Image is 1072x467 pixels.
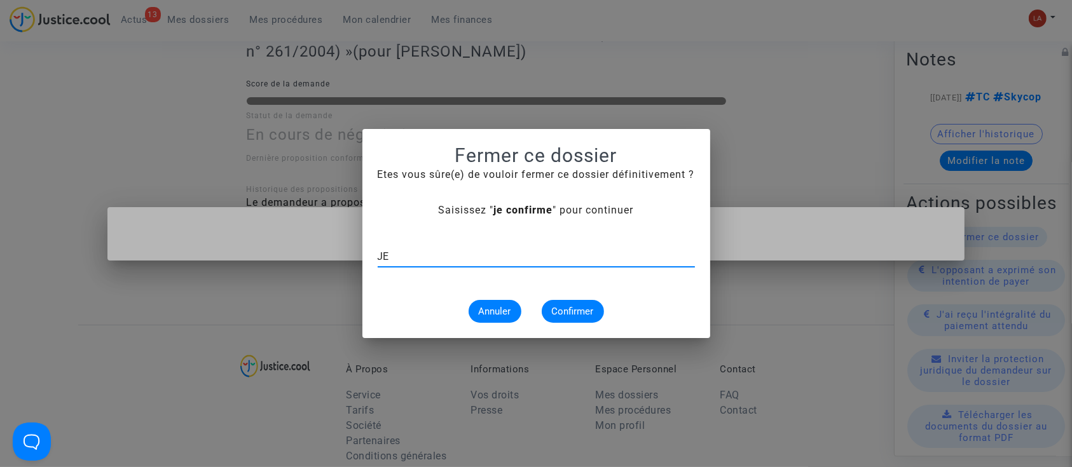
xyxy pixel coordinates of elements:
[378,168,695,180] span: Etes vous sûre(e) de vouloir fermer ce dossier définitivement ?
[494,204,553,216] b: je confirme
[378,203,695,218] div: Saisissez " " pour continuer
[479,306,511,317] span: Annuler
[378,144,695,167] h1: Fermer ce dossier
[542,300,604,323] button: Confirmer
[13,423,51,461] iframe: Help Scout Beacon - Open
[469,300,521,323] button: Annuler
[552,306,594,317] span: Confirmer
